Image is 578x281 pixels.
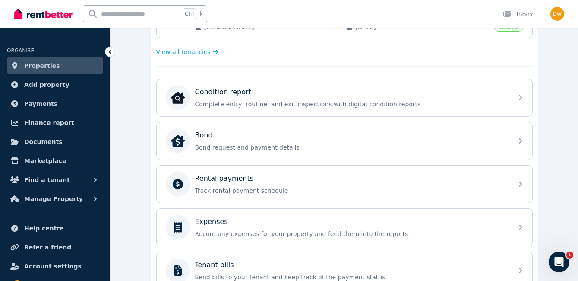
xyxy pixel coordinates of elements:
[24,137,63,147] span: Documents
[503,10,533,19] div: Inbox
[195,186,508,195] p: Track rental payment schedule
[7,114,103,131] a: Finance report
[171,134,185,148] img: Bond
[24,80,69,90] span: Add property
[7,171,103,188] button: Find a tenant
[24,194,83,204] span: Manage Property
[7,48,34,54] span: ORGANISE
[195,217,228,227] p: Expenses
[7,133,103,150] a: Documents
[195,100,508,109] p: Complete entry, routine, and exit inspections with digital condition reports
[157,209,532,246] a: ExpensesRecord any expenses for your property and feed them into the reports
[7,95,103,112] a: Payments
[156,48,211,56] span: View all tenancies
[183,8,196,19] span: Ctrl
[7,190,103,208] button: Manage Property
[550,7,564,21] img: David William Proctor
[7,220,103,237] a: Help centre
[24,261,82,271] span: Account settings
[24,242,71,252] span: Refer a friend
[24,223,64,233] span: Help centre
[549,252,569,272] iframe: Intercom live chat
[24,99,57,109] span: Payments
[7,152,103,169] a: Marketplace
[7,239,103,256] a: Refer a friend
[195,173,254,184] p: Rental payments
[7,258,103,275] a: Account settings
[24,61,60,71] span: Properties
[7,76,103,93] a: Add property
[195,260,234,270] p: Tenant bills
[24,175,70,185] span: Find a tenant
[171,91,185,105] img: Condition report
[199,10,202,17] span: k
[156,48,219,56] a: View all tenancies
[157,79,532,116] a: Condition reportCondition reportComplete entry, routine, and exit inspections with digital condit...
[195,230,508,238] p: Record any expenses for your property and feed them into the reports
[157,166,532,203] a: Rental paymentsTrack rental payment schedule
[7,57,103,74] a: Properties
[14,7,73,20] img: RentBetter
[157,122,532,160] a: BondBondBond request and payment details
[24,118,74,128] span: Finance report
[24,156,66,166] span: Marketplace
[566,252,573,259] span: 1
[195,130,213,140] p: Bond
[195,143,508,152] p: Bond request and payment details
[195,87,251,97] p: Condition report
